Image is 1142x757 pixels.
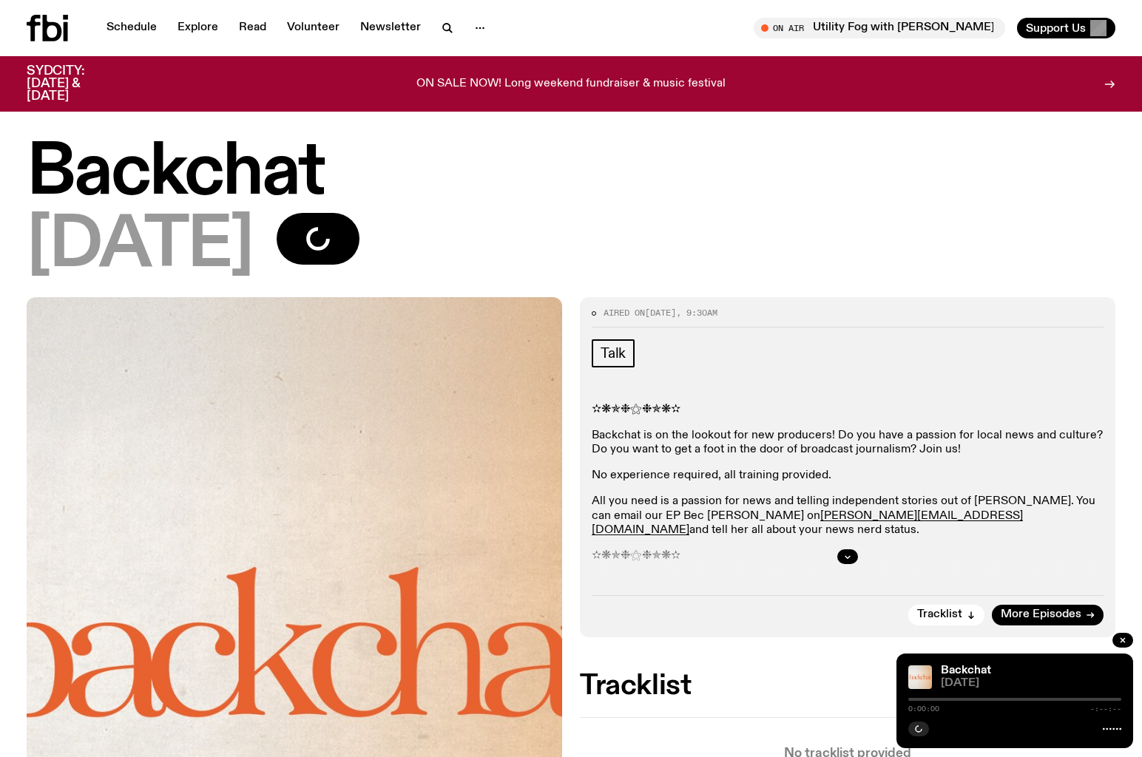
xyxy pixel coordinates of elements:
span: Support Us [1026,21,1086,35]
a: Explore [169,18,227,38]
span: [DATE] [27,213,253,279]
span: , 9:30am [676,307,717,319]
span: [DATE] [941,678,1121,689]
span: 0:00:00 [908,705,939,713]
button: Support Us [1017,18,1115,38]
p: ON SALE NOW! Long weekend fundraiser & music festival [416,78,726,91]
a: Read [230,18,275,38]
a: More Episodes [992,605,1104,625]
p: All you need is a passion for news and telling independent stories out of [PERSON_NAME]. You can ... [592,495,1104,537]
h3: SYDCITY: [DATE] & [DATE] [27,65,121,103]
a: Newsletter [351,18,430,38]
p: Backchat is on the lookout for new producers! Do you have a passion for local news and culture? D... [592,429,1104,457]
p: No experience required, all training provided. [592,469,1104,483]
span: Tracklist [917,609,962,620]
span: -:--:-- [1090,705,1121,713]
span: Talk [601,345,626,361]
a: Volunteer [278,18,348,38]
a: Schedule [98,18,166,38]
p: ✫❋✯❉⚝❉✯❋✫ [592,403,1104,417]
a: Talk [592,339,635,367]
span: More Episodes [1001,609,1081,620]
button: On AirUtility Fog with [PERSON_NAME] [754,18,1005,38]
button: Tracklist [908,605,984,625]
span: [DATE] [645,307,676,319]
h1: Backchat [27,140,1115,207]
h2: Tracklist [580,673,1115,699]
span: Aired on [604,307,645,319]
a: Backchat [941,665,991,676]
